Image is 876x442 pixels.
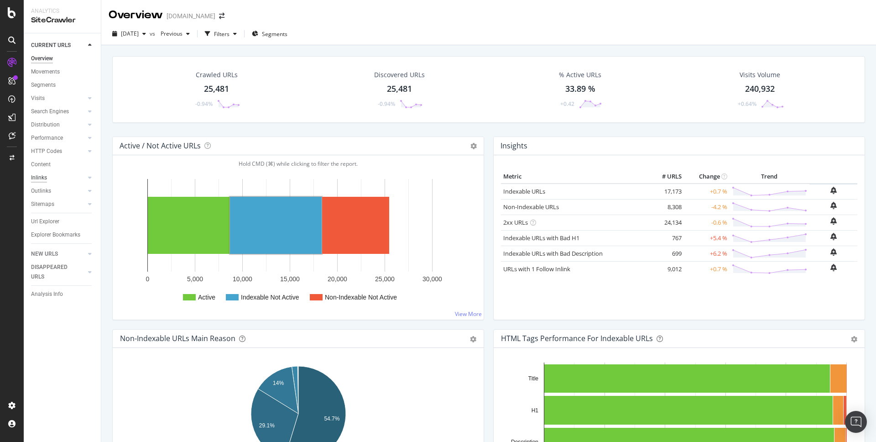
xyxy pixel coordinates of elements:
[241,294,299,301] text: Indexable Not Active
[121,30,139,37] span: 2025 Aug. 24th
[730,170,809,184] th: Trend
[109,7,163,23] div: Overview
[830,264,837,271] div: bell-plus
[503,265,570,273] a: URLs with 1 Follow Inlink
[280,275,300,283] text: 15,000
[647,199,684,215] td: 8,308
[167,11,215,21] div: [DOMAIN_NAME]
[647,230,684,246] td: 767
[31,263,77,282] div: DISAPPEARED URLS
[328,275,347,283] text: 20,000
[31,54,53,63] div: Overview
[109,26,150,41] button: [DATE]
[31,15,94,26] div: SiteCrawler
[31,160,94,169] a: Content
[31,80,56,90] div: Segments
[647,215,684,230] td: 24,134
[503,203,559,211] a: Non-Indexable URLs
[470,143,477,149] i: Options
[31,217,94,226] a: Url Explorer
[830,233,837,240] div: bell-plus
[647,246,684,261] td: 699
[455,310,482,318] a: View More
[501,170,647,184] th: Metric
[31,147,85,156] a: HTTP Codes
[830,187,837,194] div: bell-plus
[31,120,85,130] a: Distribution
[31,186,51,196] div: Outlinks
[375,275,395,283] text: 25,000
[31,230,94,240] a: Explorer Bookmarks
[31,147,62,156] div: HTTP Codes
[560,100,574,108] div: +0.42
[31,94,45,103] div: Visits
[738,100,756,108] div: +0.64%
[259,422,275,429] text: 29.1%
[378,100,395,108] div: -0.94%
[262,30,287,38] span: Segments
[503,249,603,258] a: Indexable URLs with Bad Description
[120,170,476,312] svg: A chart.
[503,187,545,195] a: Indexable URLs
[31,107,69,116] div: Search Engines
[31,41,71,50] div: CURRENT URLS
[684,199,730,215] td: -4.2 %
[31,249,58,259] div: NEW URLS
[31,173,47,183] div: Inlinks
[684,230,730,246] td: +5.4 %
[559,70,601,79] div: % Active URLs
[684,170,730,184] th: Change
[740,70,780,79] div: Visits Volume
[422,275,442,283] text: 30,000
[31,289,63,299] div: Analysis Info
[845,411,867,433] div: Open Intercom Messenger
[830,202,837,209] div: bell-plus
[387,83,412,95] div: 25,481
[503,234,579,242] a: Indexable URLs with Bad H1
[503,218,528,226] a: 2xx URLs
[31,263,85,282] a: DISAPPEARED URLS
[647,170,684,184] th: # URLS
[31,133,85,143] a: Performance
[233,275,252,283] text: 10,000
[31,107,85,116] a: Search Engines
[684,246,730,261] td: +6.2 %
[157,30,182,37] span: Previous
[196,70,238,79] div: Crawled URLs
[31,160,51,169] div: Content
[684,261,730,277] td: +0.7 %
[201,26,240,41] button: Filters
[31,230,80,240] div: Explorer Bookmarks
[248,26,291,41] button: Segments
[647,261,684,277] td: 9,012
[198,294,215,301] text: Active
[31,120,60,130] div: Distribution
[31,200,54,209] div: Sitemaps
[31,289,94,299] a: Analysis Info
[31,67,60,77] div: Movements
[501,140,527,152] h4: Insights
[830,217,837,225] div: bell-plus
[684,215,730,230] td: -0.6 %
[187,275,203,283] text: 5,000
[745,83,775,95] div: 240,932
[31,41,85,50] a: CURRENT URLS
[565,83,595,95] div: 33.89 %
[146,275,150,283] text: 0
[31,7,94,15] div: Analytics
[528,375,539,382] text: Title
[647,184,684,200] td: 17,173
[31,186,85,196] a: Outlinks
[273,380,284,386] text: 14%
[31,133,63,143] div: Performance
[325,294,397,301] text: Non-Indexable Not Active
[239,160,358,168] span: Hold CMD (⌘) while clicking to filter the report.
[31,200,85,209] a: Sitemaps
[120,140,201,152] h4: Active / Not Active URLs
[150,30,157,37] span: vs
[219,13,224,19] div: arrow-right-arrow-left
[204,83,229,95] div: 25,481
[120,334,235,343] div: Non-Indexable URLs Main Reason
[324,416,339,422] text: 54.7%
